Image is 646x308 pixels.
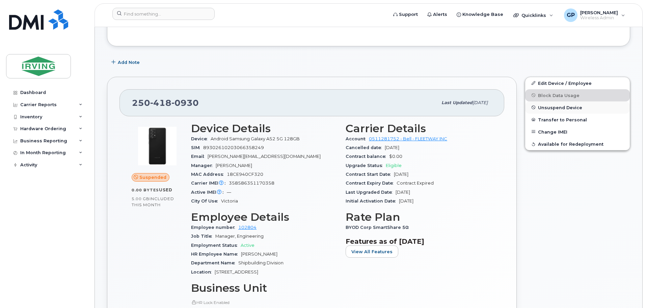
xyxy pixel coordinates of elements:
span: Wireless Admin [580,15,618,21]
span: 89302610203066358249 [203,145,264,150]
span: 418 [150,98,171,108]
div: Quicklinks [509,8,558,22]
span: GP [567,11,575,19]
span: Upgrade Status [346,163,386,168]
span: Available for Redeployment [538,142,603,147]
span: Support [399,11,418,18]
span: $0.00 [389,154,402,159]
span: 0.00 Bytes [132,188,159,192]
span: Add Note [118,59,140,66]
button: View All Features [346,245,398,258]
span: Contract balance [346,154,389,159]
span: Active [241,243,254,248]
button: Change IMEI [525,126,630,138]
span: Initial Activation Date [346,198,399,204]
span: 0930 [171,98,199,108]
span: used [159,187,172,192]
button: Transfer to Personal [525,114,630,126]
span: 5.00 GB [132,196,150,201]
span: [PERSON_NAME] [241,252,277,257]
span: Alerts [433,11,447,18]
span: Location [191,269,215,275]
button: Available for Redeployment [525,138,630,150]
button: Block Data Usage [525,89,630,101]
a: 0511281752 - Bell - FLEETWAY INC [369,136,447,141]
a: Knowledge Base [452,8,508,21]
h3: Device Details [191,122,338,135]
span: Last Upgraded Date [346,190,396,195]
span: included this month [132,196,174,207]
p: HR Lock Enabled [191,300,338,305]
span: [DATE] [399,198,413,204]
span: Manager, Engineering [215,234,264,239]
span: Shipbuilding Division [238,260,284,265]
button: Add Note [107,56,145,69]
span: Manager [191,163,216,168]
span: Last updated [441,100,473,105]
h3: Features as of [DATE] [346,237,492,245]
span: Department Name [191,260,238,265]
span: SIM [191,145,203,150]
span: [DATE] [396,190,410,195]
span: Employment Status [191,243,241,248]
span: Knowledge Base [462,11,503,18]
a: Alerts [423,8,452,21]
span: Job Title [191,234,215,239]
a: Edit Device / Employee [525,77,630,89]
span: Quicklinks [521,13,546,18]
span: Active IMEI [191,190,227,195]
span: Cancelled date [346,145,385,150]
span: Unsuspend Device [538,105,582,110]
span: 18CE940CF320 [227,172,263,177]
span: Account [346,136,369,141]
span: Contract Start Date [346,172,394,177]
span: [PERSON_NAME] [216,163,252,168]
input: Find something... [112,8,215,20]
span: View All Features [351,248,393,255]
span: [DATE] [473,100,488,105]
span: 358586351170358 [229,181,274,186]
h3: Employee Details [191,211,338,223]
span: Suspended [139,174,166,181]
span: HR Employee Name [191,252,241,257]
span: Android Samsung Galaxy A52 5G 128GB [211,136,300,141]
span: [PERSON_NAME][EMAIL_ADDRESS][DOMAIN_NAME] [208,154,321,159]
span: MAC Address [191,172,227,177]
span: City Of Use [191,198,221,204]
span: Victoria [221,198,238,204]
span: Contract Expiry Date [346,181,397,186]
span: BYOD Corp SmartShare 50 [346,225,412,230]
span: Carrier IMEI [191,181,229,186]
span: Contract Expired [397,181,434,186]
h3: Business Unit [191,282,338,294]
a: Support [388,8,423,21]
button: Unsuspend Device [525,101,630,114]
div: Gord Pederson [559,8,630,22]
span: [STREET_ADDRESS] [215,269,258,275]
h3: Carrier Details [346,122,492,135]
span: 250 [132,98,199,108]
span: Email [191,154,208,159]
span: Device [191,136,211,141]
span: [DATE] [394,172,408,177]
a: 102804 [238,225,257,230]
span: [DATE] [385,145,399,150]
h3: Rate Plan [346,211,492,223]
span: — [227,190,231,195]
span: Eligible [386,163,402,168]
span: Employee number [191,225,238,230]
span: [PERSON_NAME] [580,10,618,15]
img: image20231002-3703462-2e78ka.jpeg [137,126,178,166]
